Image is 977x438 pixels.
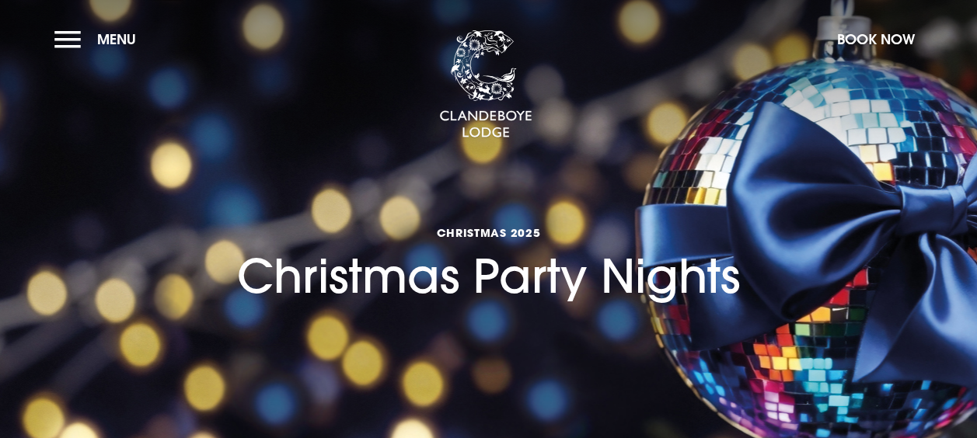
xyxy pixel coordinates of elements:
[237,170,740,304] h1: Christmas Party Nights
[439,30,532,139] img: Clandeboye Lodge
[237,225,740,240] span: Christmas 2025
[97,30,136,48] span: Menu
[829,23,923,56] button: Book Now
[54,23,144,56] button: Menu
